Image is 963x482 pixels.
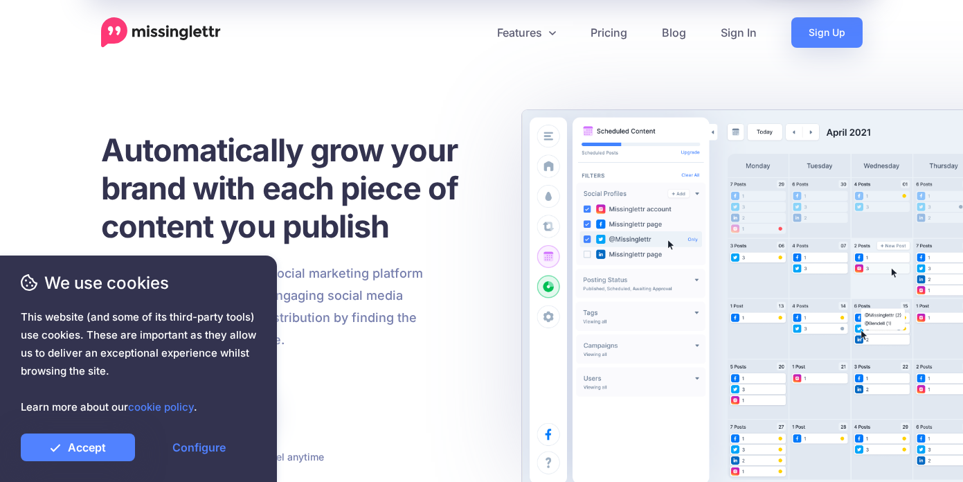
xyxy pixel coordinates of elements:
a: Sign In [703,17,774,48]
li: Cancel anytime [240,448,324,465]
a: Accept [21,434,135,461]
a: Sign Up [791,17,863,48]
h1: Automatically grow your brand with each piece of content you publish [101,131,492,245]
a: Features [480,17,573,48]
a: Configure [142,434,256,461]
span: We use cookies [21,271,256,295]
a: Blog [645,17,703,48]
a: Pricing [573,17,645,48]
a: Home [101,17,221,48]
a: cookie policy [128,400,194,413]
span: This website (and some of its third-party tools) use cookies. These are important as they allow u... [21,308,256,416]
